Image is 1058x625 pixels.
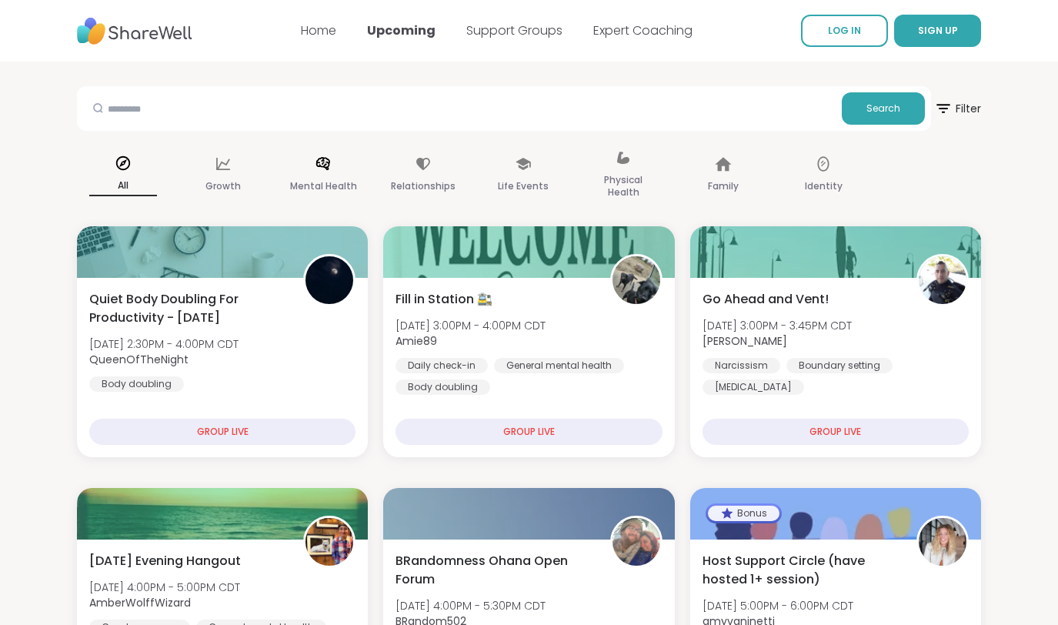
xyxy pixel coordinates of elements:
span: Quiet Body Doubling For Productivity - [DATE] [89,290,286,327]
img: Amie89 [612,256,660,304]
b: [PERSON_NAME] [703,333,787,349]
span: Search [866,102,900,115]
p: All [89,176,157,196]
p: Mental Health [290,177,357,196]
p: Identity [805,177,843,196]
span: [DATE] 4:00PM - 5:30PM CDT [395,598,546,613]
span: Fill in Station 🚉 [395,290,492,309]
span: SIGN UP [918,24,958,37]
div: Bonus [708,506,779,521]
span: Go Ahead and Vent! [703,290,829,309]
button: SIGN UP [894,15,981,47]
img: BRandom502 [612,518,660,566]
span: [DATE] 5:00PM - 6:00PM CDT [703,598,853,613]
span: [DATE] Evening Hangout [89,552,241,570]
img: amyvaninetti [919,518,966,566]
p: Growth [205,177,241,196]
div: GROUP LIVE [89,419,355,445]
b: QueenOfTheNight [89,352,189,367]
a: Expert Coaching [593,22,693,39]
img: AmberWolffWizard [305,518,353,566]
div: Body doubling [89,376,184,392]
span: [DATE] 2:30PM - 4:00PM CDT [89,336,239,352]
a: Upcoming [367,22,436,39]
b: AmberWolffWizard [89,595,191,610]
div: Boundary setting [786,358,893,373]
span: [DATE] 3:00PM - 3:45PM CDT [703,318,852,333]
div: Daily check-in [395,358,488,373]
button: Filter [934,86,981,131]
img: ShareWell Nav Logo [77,10,192,52]
div: [MEDICAL_DATA] [703,379,804,395]
img: Jorge_Z [919,256,966,304]
span: LOG IN [828,24,861,37]
a: Support Groups [466,22,562,39]
div: GROUP LIVE [395,419,662,445]
img: QueenOfTheNight [305,256,353,304]
span: Filter [934,90,981,127]
p: Relationships [391,177,456,196]
div: Body doubling [395,379,490,395]
div: General mental health [494,358,624,373]
span: [DATE] 4:00PM - 5:00PM CDT [89,580,240,595]
button: Search [842,92,925,125]
a: Home [301,22,336,39]
span: BRandomness Ohana Open Forum [395,552,592,589]
div: Narcissism [703,358,780,373]
p: Life Events [498,177,549,196]
div: GROUP LIVE [703,419,969,445]
b: Amie89 [395,333,437,349]
p: Family [708,177,739,196]
a: LOG IN [801,15,888,47]
span: Host Support Circle (have hosted 1+ session) [703,552,899,589]
p: Physical Health [589,171,657,202]
span: [DATE] 3:00PM - 4:00PM CDT [395,318,546,333]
